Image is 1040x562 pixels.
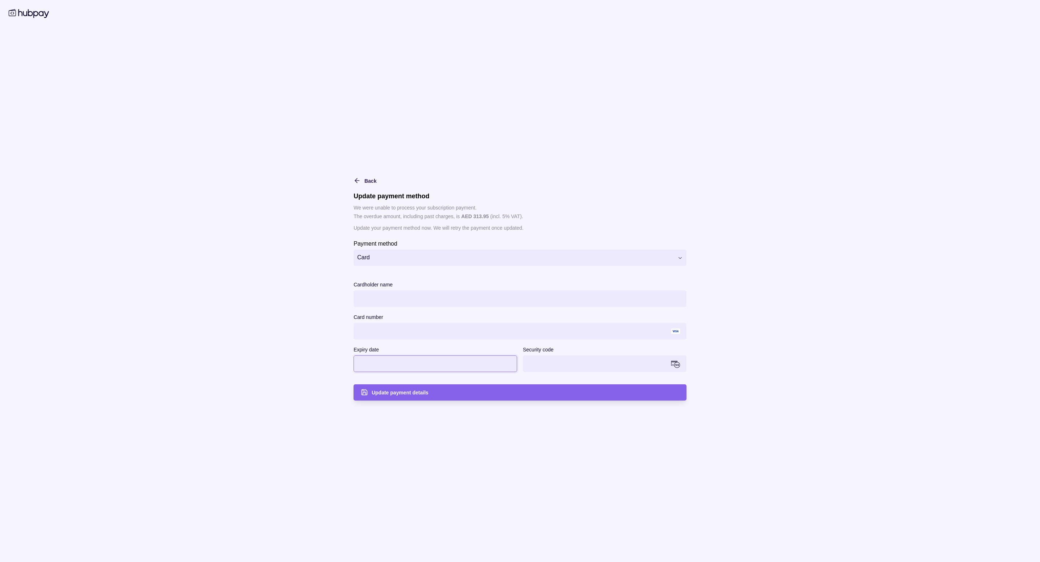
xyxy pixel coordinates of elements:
[354,241,397,247] p: Payment method
[354,345,379,354] label: Expiry date
[461,213,489,219] p: AED 313.95
[354,280,393,289] label: Cardholder name
[364,178,376,184] span: Back
[354,192,686,200] h1: Update payment method
[354,384,686,401] button: Update payment details
[354,239,397,248] label: Payment method
[372,390,428,395] span: Update payment details
[354,313,383,321] label: Card number
[354,176,376,185] button: Back
[354,224,686,232] p: Update your payment method now. We will retry the payment once updated.
[523,345,554,354] label: Security code
[354,212,686,220] p: The overdue amount, including past charges, is (incl. 5% VAT).
[354,204,686,212] p: We were unable to process your subscription payment.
